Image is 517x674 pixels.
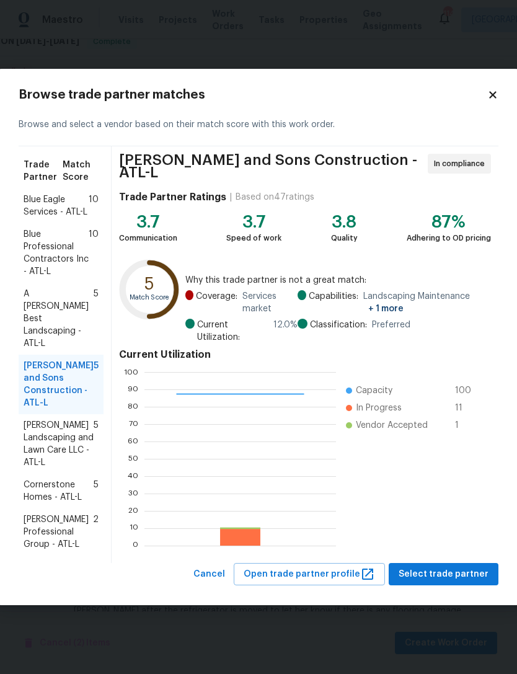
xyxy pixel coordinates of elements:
span: Blue Professional Contractors Inc - ATL-L [24,228,89,278]
span: Trade Partner [24,159,63,184]
span: [PERSON_NAME] Professional Group - ATL-L [24,513,93,551]
span: Classification: [310,319,367,331]
text: 70 [129,420,138,427]
text: 60 [128,437,138,445]
span: 10 [89,228,99,278]
text: 100 [124,368,138,375]
text: 40 [128,472,138,479]
span: In compliance [434,157,490,170]
div: | [226,191,236,203]
text: 10 [130,524,138,531]
span: Match Score [63,159,99,184]
span: Capabilities: [309,290,358,315]
div: Speed of work [226,232,281,244]
button: Open trade partner profile [234,563,385,586]
span: 5 [94,479,99,503]
span: In Progress [356,402,402,414]
span: Services market [242,290,298,315]
div: Communication [119,232,177,244]
span: Select trade partner [399,567,488,582]
div: Quality [331,232,358,244]
span: + 1 more [368,304,404,313]
text: 90 [128,385,138,392]
span: Preferred [372,319,410,331]
h4: Current Utilization [119,348,491,361]
span: 5 [94,419,99,469]
text: 20 [128,507,138,514]
span: 1 [455,419,475,432]
text: Match Score [130,295,170,301]
button: Cancel [188,563,230,586]
span: Cornerstone Homes - ATL-L [24,479,94,503]
div: 3.7 [226,216,281,228]
text: 50 [128,455,138,462]
h4: Trade Partner Ratings [119,191,226,203]
span: Open trade partner profile [244,567,375,582]
span: Landscaping Maintenance [363,290,491,315]
span: Coverage: [196,290,237,315]
span: 12.0 % [273,319,298,344]
span: Cancel [193,567,225,582]
span: 5 [94,288,99,350]
span: [PERSON_NAME] and Sons Construction - ATL-L [119,154,424,179]
span: [PERSON_NAME] and Sons Construction - ATL-L [24,360,94,409]
span: Vendor Accepted [356,419,428,432]
h2: Browse trade partner matches [19,89,487,101]
div: Adhering to OD pricing [407,232,491,244]
span: A [PERSON_NAME] Best Landscaping - ATL-L [24,288,94,350]
div: 3.7 [119,216,177,228]
span: 5 [94,360,99,409]
span: 10 [89,193,99,218]
text: 30 [128,489,138,497]
text: 0 [133,541,138,549]
span: 2 [93,513,99,551]
span: 11 [455,402,475,414]
button: Select trade partner [389,563,498,586]
span: 100 [455,384,475,397]
span: Why this trade partner is not a great match: [185,274,491,286]
text: 80 [128,402,138,410]
div: 3.8 [331,216,358,228]
span: Current Utilization: [197,319,269,344]
div: Browse and select a vendor based on their match score with this work order. [19,104,498,146]
span: [PERSON_NAME] Landscaping and Lawn Care LLC - ATL-L [24,419,94,469]
span: Capacity [356,384,392,397]
text: 5 [144,276,154,293]
div: 87% [407,216,491,228]
span: Blue Eagle Services - ATL-L [24,193,89,218]
div: Based on 47 ratings [236,191,314,203]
